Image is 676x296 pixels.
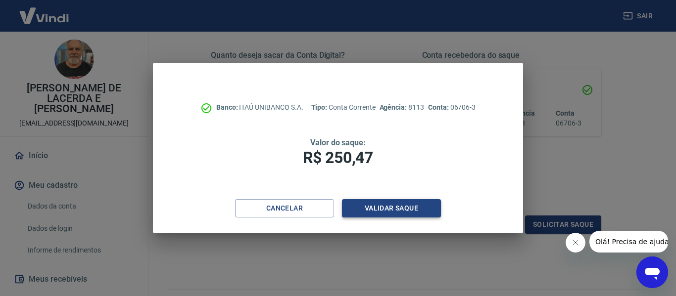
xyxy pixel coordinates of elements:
button: Cancelar [235,199,334,217]
span: Valor do saque: [310,138,366,147]
p: ITAÚ UNIBANCO S.A. [216,102,303,113]
iframe: Fechar mensagem [566,233,585,253]
button: Validar saque [342,199,441,217]
p: 8113 [380,102,424,113]
p: 06706-3 [428,102,476,113]
span: Banco: [216,103,240,111]
span: Olá! Precisa de ajuda? [6,7,83,15]
span: Tipo: [311,103,329,111]
span: Conta: [428,103,450,111]
span: Agência: [380,103,409,111]
iframe: Botão para abrir a janela de mensagens [636,256,668,288]
iframe: Mensagem da empresa [589,231,668,253]
span: R$ 250,47 [303,148,373,167]
p: Conta Corrente [311,102,376,113]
